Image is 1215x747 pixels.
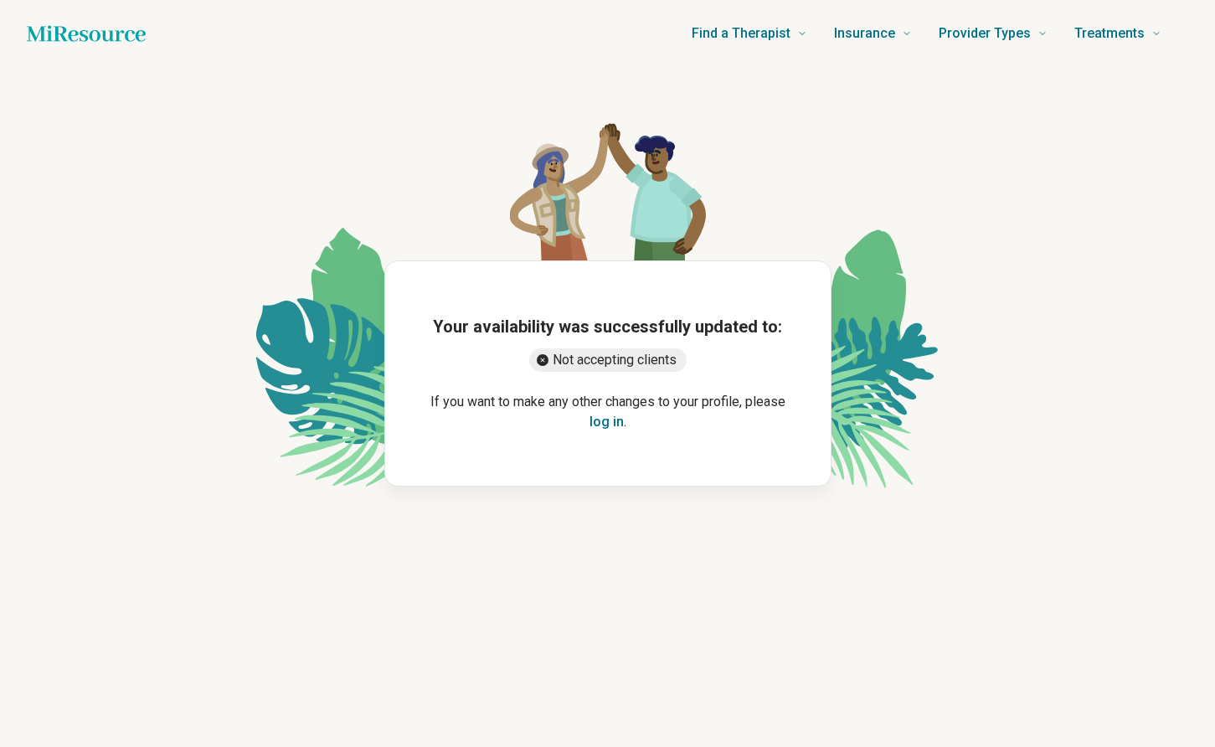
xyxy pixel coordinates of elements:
[834,22,895,45] span: Insurance
[27,17,146,50] a: Home page
[1074,22,1145,45] span: Treatments
[529,348,687,372] div: Not accepting clients
[939,22,1031,45] span: Provider Types
[412,392,804,432] p: If you want to make any other changes to your profile, please .
[692,22,790,45] span: Find a Therapist
[433,315,782,338] h1: Your availability was successfully updated to:
[589,412,624,432] button: log in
